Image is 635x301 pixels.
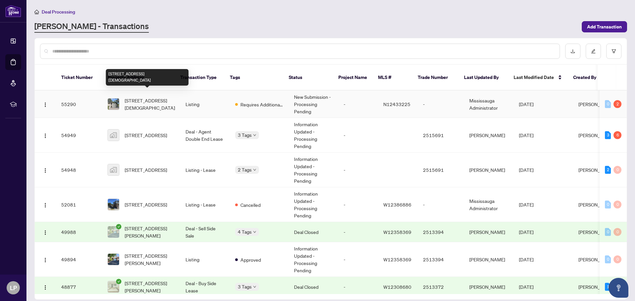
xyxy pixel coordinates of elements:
span: check-circle [116,224,121,229]
span: [PERSON_NAME] [578,284,614,290]
span: N12433225 [383,101,410,107]
span: [PERSON_NAME] [578,202,614,207]
td: Information Updated - Processing Pending [289,242,338,277]
td: 2515691 [418,118,464,153]
img: Logo [43,102,48,107]
button: Logo [40,199,51,210]
div: 0 [605,228,611,236]
div: [STREET_ADDRESS][DEMOGRAPHIC_DATA] [106,69,189,86]
span: [DATE] [519,229,533,235]
th: Last Modified Date [508,65,568,91]
span: Approved [240,256,261,263]
td: New Submission - Processing Pending [289,91,338,118]
td: 54949 [56,118,102,153]
td: Information Updated - Processing Pending [289,187,338,222]
th: Tags [225,65,283,91]
td: 54948 [56,153,102,187]
td: Deal - Buy Side Lease [180,277,230,297]
div: 0 [614,201,621,208]
th: Property Address [102,65,175,91]
span: 4 Tags [238,228,252,236]
td: Listing [180,242,230,277]
button: download [565,44,580,59]
img: thumbnail-img [108,98,119,110]
th: Last Updated By [459,65,508,91]
td: 2513394 [418,222,464,242]
img: thumbnail-img [108,130,119,141]
img: thumbnail-img [108,164,119,175]
span: [DATE] [519,256,533,262]
td: 52081 [56,187,102,222]
td: - [338,118,378,153]
span: [DATE] [519,167,533,173]
th: Status [283,65,333,91]
td: - [418,187,464,222]
td: Deal Closed [289,222,338,242]
button: Logo [40,227,51,237]
span: download [571,49,575,54]
button: Logo [40,282,51,292]
td: Listing - Lease [180,153,230,187]
span: filter [612,49,616,54]
img: Logo [43,285,48,290]
img: thumbnail-img [108,281,119,292]
span: [STREET_ADDRESS] [125,201,167,208]
button: Logo [40,254,51,265]
div: 0 [605,255,611,263]
td: 48877 [56,277,102,297]
td: [PERSON_NAME] [464,222,514,242]
td: 2513394 [418,242,464,277]
th: Created By [568,65,608,91]
th: MLS # [373,65,412,91]
td: Information Updated - Processing Pending [289,118,338,153]
span: [DATE] [519,132,533,138]
th: Transaction Type [175,65,225,91]
button: Logo [40,99,51,109]
span: [STREET_ADDRESS] [125,132,167,139]
div: 0 [614,228,621,236]
span: [STREET_ADDRESS][PERSON_NAME] [125,252,175,267]
span: [PERSON_NAME] [578,101,614,107]
span: down [253,133,256,137]
span: down [253,230,256,234]
div: 0 [614,166,621,174]
div: 1 [605,283,611,291]
img: Logo [43,168,48,173]
span: check-circle [116,279,121,284]
span: [DATE] [519,101,533,107]
span: 2 Tags [238,166,252,173]
td: Deal - Agent Double End Lease [180,118,230,153]
td: - [338,91,378,118]
th: Trade Number [412,65,459,91]
span: 3 Tags [238,283,252,290]
span: W12308680 [383,284,411,290]
td: Listing [180,91,230,118]
span: LP [10,283,17,292]
div: 2 [605,166,611,174]
span: Last Modified Date [514,74,554,81]
td: [PERSON_NAME] [464,277,514,297]
span: [DATE] [519,202,533,207]
th: Ticket Number [56,65,102,91]
th: Project Name [333,65,373,91]
td: 49988 [56,222,102,242]
img: logo [5,5,21,17]
td: [PERSON_NAME] [464,242,514,277]
img: Logo [43,257,48,263]
td: Listing - Lease [180,187,230,222]
button: Open asap [609,278,628,298]
td: 49894 [56,242,102,277]
td: - [338,187,378,222]
span: edit [591,49,596,54]
img: thumbnail-img [108,226,119,238]
button: edit [586,44,601,59]
td: - [338,242,378,277]
div: 2 [614,100,621,108]
td: - [338,153,378,187]
td: Information Updated - Processing Pending [289,153,338,187]
span: Cancelled [240,201,261,208]
span: [STREET_ADDRESS][PERSON_NAME] [125,225,175,239]
div: 3 [605,131,611,139]
td: - [418,91,464,118]
td: Mississauga Administrator [464,187,514,222]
